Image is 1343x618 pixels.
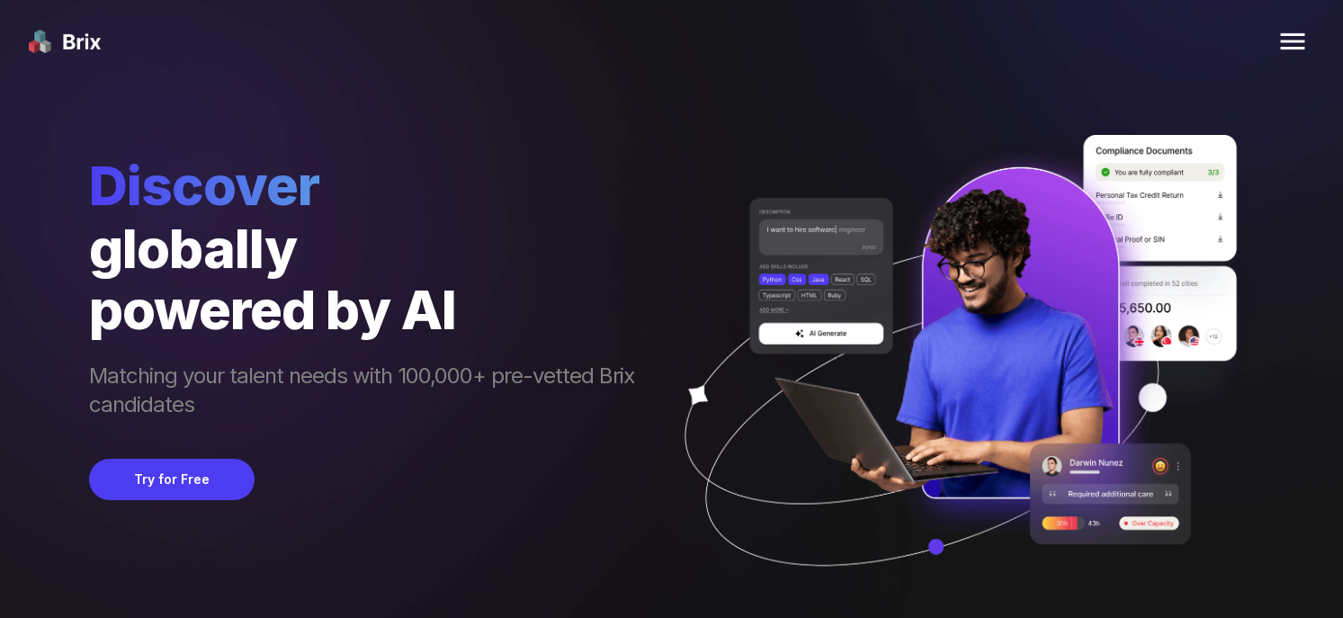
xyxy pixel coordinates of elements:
[89,218,652,279] div: globally
[89,153,652,218] span: Discover
[89,279,652,340] div: powered by AI
[89,459,255,500] button: Try for Free
[89,362,652,423] span: Matching your talent needs with 100,000+ pre-vetted Brix candidates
